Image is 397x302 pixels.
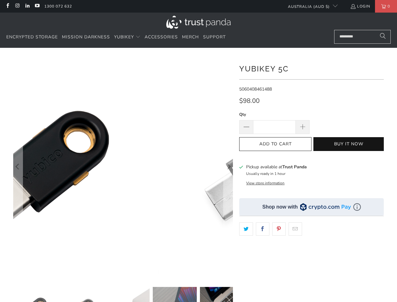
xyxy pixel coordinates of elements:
a: Email this to a friend [289,222,302,236]
a: Share this on Pinterest [272,222,286,236]
button: Search [375,30,391,44]
summary: YubiKey [114,30,141,45]
button: Add to Cart [239,137,312,151]
span: Add to Cart [246,142,305,147]
a: Share this on Facebook [256,222,269,236]
button: View store information [246,181,284,186]
small: Usually ready in 1 hour [246,171,285,176]
img: Trust Panda Australia [166,16,231,29]
a: Share this on Twitter [239,222,253,236]
nav: Translation missing: en.navigation.header.main_nav [6,30,226,45]
input: Search... [334,30,391,44]
span: Mission Darkness [62,34,110,40]
button: Next [223,57,233,277]
span: Merch [182,34,199,40]
a: Accessories [145,30,178,45]
a: YubiKey 5C - Trust Panda [158,57,378,277]
span: Support [203,34,226,40]
span: Accessories [145,34,178,40]
a: Trust Panda Australia on YouTube [34,4,40,9]
button: Buy it now [313,137,384,151]
span: Encrypted Storage [6,34,58,40]
button: Previous [13,57,23,277]
div: Shop now with [262,204,298,210]
a: Mission Darkness [62,30,110,45]
label: Qty [239,111,310,118]
b: Trust Panda [282,164,307,170]
a: Merch [182,30,199,45]
iframe: Reviews Widget [239,247,384,267]
a: Login [350,3,370,10]
h3: Pickup available at [246,164,307,170]
a: Trust Panda Australia on Instagram [14,4,20,9]
span: $98.00 [239,97,260,105]
a: Trust Panda Australia on LinkedIn [25,4,30,9]
span: 5060408461488 [239,86,272,92]
span: YubiKey [114,34,134,40]
h1: YubiKey 5C [239,62,384,75]
a: 1300 072 632 [44,3,72,10]
a: Encrypted Storage [6,30,58,45]
a: Trust Panda Australia on Facebook [5,4,10,9]
a: Support [203,30,226,45]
